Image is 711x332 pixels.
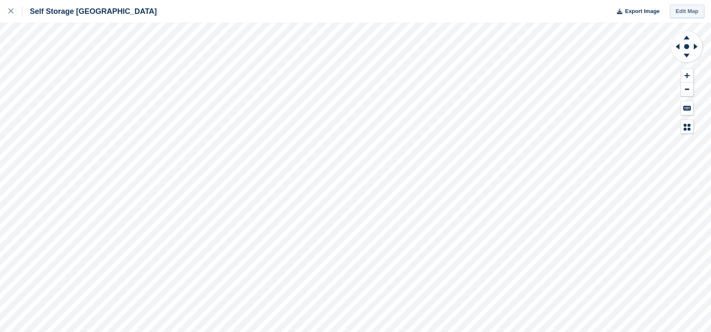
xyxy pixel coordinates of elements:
[612,5,660,18] button: Export Image
[670,5,704,18] a: Edit Map
[681,101,693,115] button: Keyboard Shortcuts
[681,69,693,83] button: Zoom In
[22,6,157,16] div: Self Storage [GEOGRAPHIC_DATA]
[681,83,693,97] button: Zoom Out
[681,120,693,134] button: Map Legend
[625,7,659,16] span: Export Image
